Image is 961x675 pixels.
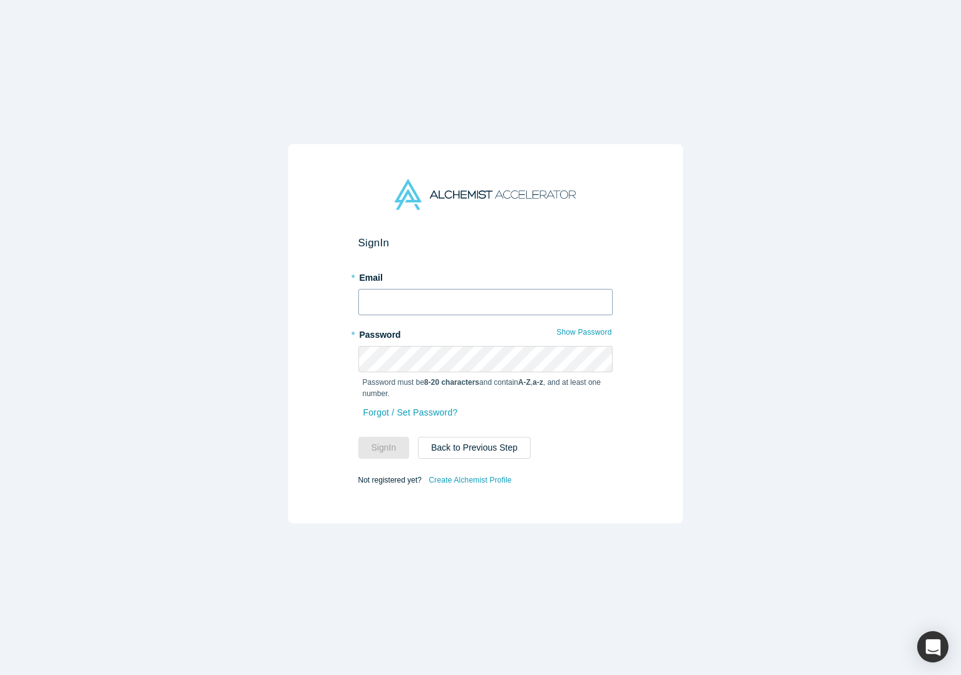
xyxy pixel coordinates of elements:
p: Password must be and contain , , and at least one number. [363,377,608,399]
label: Email [358,267,613,285]
button: Show Password [556,324,612,340]
a: Forgot / Set Password? [363,402,459,424]
img: Alchemist Accelerator Logo [395,179,575,210]
a: Create Alchemist Profile [428,472,512,488]
strong: a-z [532,378,543,387]
h2: Sign In [358,236,613,249]
strong: 8-20 characters [424,378,479,387]
span: Not registered yet? [358,475,422,484]
button: Back to Previous Step [418,437,531,459]
label: Password [358,324,613,342]
strong: A-Z [518,378,531,387]
button: SignIn [358,437,410,459]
